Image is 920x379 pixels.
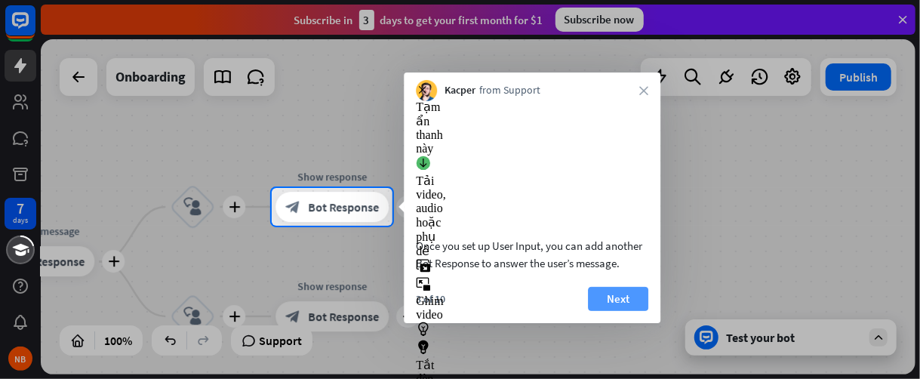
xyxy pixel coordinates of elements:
i: block_bot_response [285,199,300,214]
span: from Support [479,83,540,98]
span: Bot Response [308,199,379,214]
div: Once you set up User Input, you can add another Bot Response to answer the user’s message. [416,237,648,272]
button: Open LiveChat chat widget [12,6,57,51]
button: Next [588,287,648,311]
i: close [639,86,648,95]
span: Kacper [445,83,475,98]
